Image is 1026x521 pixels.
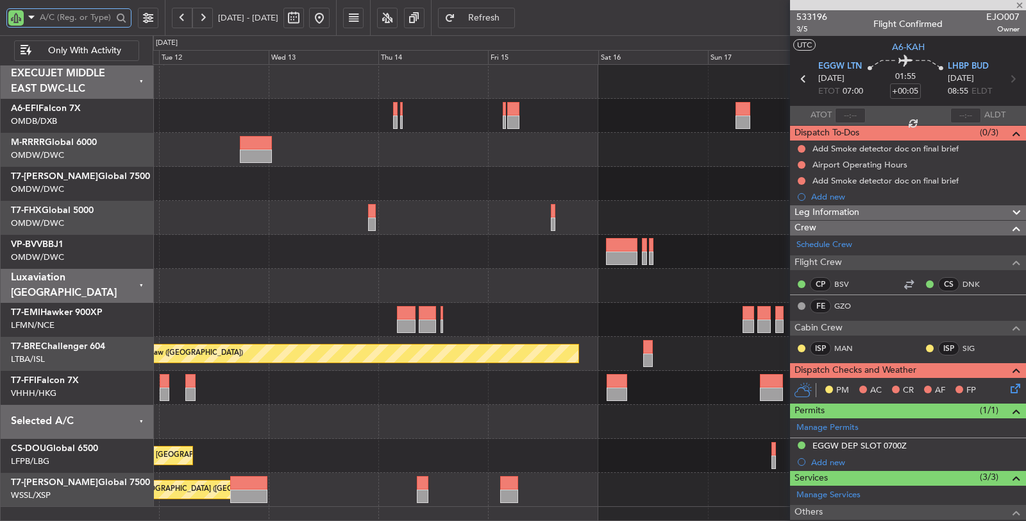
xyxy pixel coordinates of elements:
[812,440,907,451] div: EGGW DEP SLOT 0700Z
[796,489,861,502] a: Manage Services
[11,308,40,317] span: T7-EMI
[11,172,98,181] span: T7-[PERSON_NAME]
[11,320,55,331] a: LFMN/NCE
[11,478,150,487] a: T7-[PERSON_NAME]Global 7500
[488,50,598,65] div: Fri 15
[948,85,968,98] span: 08:55
[895,71,916,83] span: 01:55
[11,490,51,501] a: WSSL/XSP
[818,60,862,73] span: EGGW LTN
[811,191,1020,202] div: Add new
[810,299,831,313] div: FE
[980,126,998,139] span: (0/3)
[966,384,976,397] span: FP
[88,480,290,499] div: Planned Maint [GEOGRAPHIC_DATA] ([GEOGRAPHIC_DATA])
[836,384,849,397] span: PM
[11,376,37,385] span: T7-FFI
[834,278,863,290] a: BSV
[11,376,79,385] a: T7-FFIFalcon 7X
[11,149,64,161] a: OMDW/DWC
[458,13,510,22] span: Refresh
[598,50,708,65] div: Sat 16
[218,12,278,24] span: [DATE] - [DATE]
[948,60,989,73] span: LHBP BUD
[11,240,42,249] span: VP-BVV
[795,321,843,336] span: Cabin Crew
[708,50,818,65] div: Sun 17
[812,159,907,170] div: Airport Operating Hours
[795,221,816,235] span: Crew
[11,342,105,351] a: T7-BREChallenger 604
[986,10,1020,24] span: EJO007
[812,175,959,186] div: Add Smoke detector doc on final brief
[11,354,45,365] a: LTBA/ISL
[11,252,64,263] a: OMDW/DWC
[14,40,139,61] button: Only With Activity
[156,38,178,49] div: [DATE]
[438,8,515,28] button: Refresh
[935,384,945,397] span: AF
[11,218,64,229] a: OMDW/DWC
[11,456,49,467] a: LFPB/LBG
[795,126,859,141] span: Dispatch To-Dos
[870,384,882,397] span: AC
[834,300,863,312] a: GZO
[795,404,825,418] span: Permits
[812,143,959,154] div: Add Smoke detector doc on final brief
[903,384,914,397] span: CR
[34,46,135,55] span: Only With Activity
[11,172,150,181] a: T7-[PERSON_NAME]Global 7500
[795,205,859,220] span: Leg Information
[843,85,863,98] span: 07:00
[11,388,56,399] a: VHHH/HKG
[11,184,64,195] a: OMDW/DWC
[795,505,823,520] span: Others
[795,255,842,270] span: Flight Crew
[11,478,98,487] span: T7-[PERSON_NAME]
[796,239,852,252] a: Schedule Crew
[980,470,998,484] span: (3/3)
[11,138,97,147] a: M-RRRRGlobal 6000
[892,40,925,54] span: A6-KAH
[11,206,42,215] span: T7-FHX
[11,240,63,249] a: VP-BVVBBJ1
[11,104,81,113] a: A6-EFIFalcon 7X
[948,73,974,85] span: [DATE]
[818,85,839,98] span: ETOT
[963,343,991,354] a: SIG
[11,138,45,147] span: M-RRRR
[980,404,998,417] span: (1/1)
[963,278,991,290] a: DNK
[11,308,103,317] a: T7-EMIHawker 900XP
[11,342,41,351] span: T7-BRE
[810,341,831,355] div: ISP
[796,24,827,35] span: 3/5
[984,109,1005,122] span: ALDT
[795,363,916,378] span: Dispatch Checks and Weather
[795,471,828,486] span: Services
[938,341,959,355] div: ISP
[159,50,269,65] div: Tue 12
[11,206,94,215] a: T7-FHXGlobal 5000
[11,104,38,113] span: A6-EFI
[88,344,243,363] div: Planned Maint Warsaw ([GEOGRAPHIC_DATA])
[811,109,832,122] span: ATOT
[986,24,1020,35] span: Owner
[834,343,863,354] a: MAN
[11,444,98,453] a: CS-DOUGlobal 6500
[810,277,831,291] div: CP
[793,39,816,51] button: UTC
[11,115,57,127] a: OMDB/DXB
[11,444,46,453] span: CS-DOU
[971,85,992,98] span: ELDT
[40,8,112,27] input: A/C (Reg. or Type)
[873,17,943,31] div: Flight Confirmed
[938,277,959,291] div: CS
[818,73,845,85] span: [DATE]
[796,10,827,24] span: 533196
[269,50,378,65] div: Wed 13
[811,457,1020,468] div: Add new
[796,422,859,434] a: Manage Permits
[378,50,488,65] div: Thu 14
